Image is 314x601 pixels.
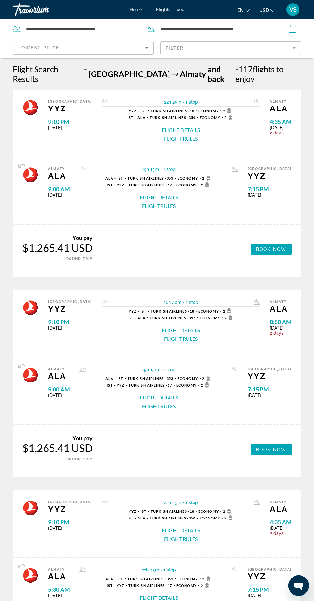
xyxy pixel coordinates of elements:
[22,442,93,454] div: $1,265.41 USD
[128,376,167,381] span: Turkish Airlines -
[186,99,198,105] span: 1 stop
[48,567,70,571] span: Almaty
[162,126,200,133] button: Flight Details
[288,575,309,596] iframe: Button to launch messaging window
[150,516,195,520] span: 350
[48,526,92,531] span: [DATE]
[270,118,292,125] span: 4:35 AM
[248,185,292,193] span: 7:15 PM
[48,593,70,598] span: [DATE]
[200,316,220,320] span: Economy
[105,376,123,381] span: ALA - IST
[160,41,301,55] button: Filter
[270,130,292,135] span: 2 days
[270,304,292,313] span: ALA
[270,519,292,526] span: 4:35 AM
[251,444,292,455] button: Book now
[129,309,146,313] span: YYZ - IST
[285,3,301,16] button: User Menu
[128,183,172,187] span: 17
[162,327,200,334] button: Flight Details
[150,516,189,520] span: Turkish Airlines -
[48,393,70,398] span: [DATE]
[48,167,70,171] span: Almaty
[248,393,292,398] span: [DATE]
[164,99,181,105] span: 22h 25m
[128,176,167,180] span: Turkish Airlines -
[48,300,92,304] span: [GEOGRAPHIC_DATA]
[66,257,93,261] span: ROUND TRIP
[142,567,159,572] span: 22h 45m
[235,64,284,83] span: flights to enjoy
[151,109,194,113] span: 18
[202,376,212,381] span: 2
[256,247,286,252] span: Book now
[248,193,292,198] span: [DATE]
[48,586,70,593] span: 5:30 AM
[22,234,93,241] div: You pay
[270,104,292,113] span: ALA
[151,509,194,513] span: 18
[248,567,292,571] span: [GEOGRAPHIC_DATA]
[248,586,292,593] span: 7:15 PM
[200,116,220,120] span: Economy
[186,300,198,305] span: 1 stop
[150,116,195,120] span: 350
[22,434,93,442] div: You pay
[201,583,211,588] span: 2
[198,309,219,313] span: Economy
[164,500,181,505] span: 22h 25m
[224,515,234,520] span: 2
[248,386,292,393] span: 7:15 PM
[107,583,124,588] span: IST - YYZ
[105,176,123,180] span: ALA - IST
[48,125,92,130] span: [DATE]
[178,577,198,581] span: Economy
[201,382,211,388] span: 2
[48,367,70,371] span: Almaty
[223,509,233,514] span: 2
[178,376,198,381] span: Economy
[18,45,59,50] span: Lowest Price
[151,509,190,513] span: Turkish Airlines -
[130,7,143,12] a: Hotels
[128,516,145,520] span: IST - ALA
[84,64,87,83] span: -
[223,308,233,313] span: 2
[13,64,82,83] h1: Flight Search Results
[48,118,92,125] span: 9:10 PM
[164,536,198,543] button: Flight Rules
[270,325,292,331] span: [DATE]
[256,447,286,452] span: Book now
[248,167,292,171] span: [GEOGRAPHIC_DATA]
[48,104,92,113] span: YYZ
[282,19,314,39] button: Depart date: Mar 13, 2026
[163,300,182,305] span: 26h 40m
[105,577,123,581] span: ALA - IST
[142,367,159,372] span: 19h 15m
[156,7,170,12] a: Flights
[48,318,92,325] span: 9:10 PM
[128,176,173,180] span: 353
[163,367,176,372] span: 1 stop
[259,8,269,13] span: USD
[201,182,211,187] span: 2
[248,371,292,381] span: YYZ
[200,516,220,520] span: Economy
[270,300,292,304] span: Almaty
[48,371,70,381] span: ALA
[180,69,206,79] span: Almaty
[128,577,173,581] span: 351
[150,316,195,320] span: 352
[270,125,292,130] span: [DATE]
[176,583,197,588] span: Economy
[289,6,297,13] span: VS
[48,193,70,198] span: [DATE]
[178,176,198,180] span: Economy
[235,64,238,74] span: -
[107,183,124,187] span: IST - YYZ
[248,593,292,598] span: [DATE]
